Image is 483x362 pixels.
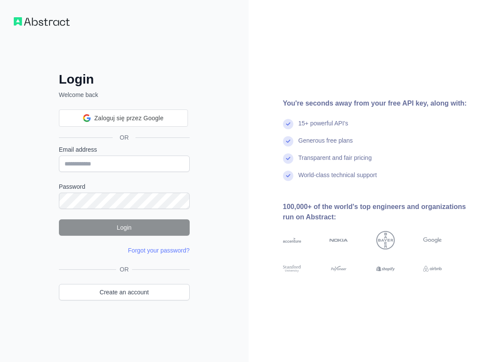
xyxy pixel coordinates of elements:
[329,231,348,250] img: nokia
[283,153,293,164] img: check mark
[298,171,377,188] div: World-class technical support
[376,264,395,273] img: shopify
[298,153,372,171] div: Transparent and fair pricing
[283,264,301,273] img: stanford university
[59,219,190,236] button: Login
[283,136,293,147] img: check mark
[59,72,190,87] h2: Login
[298,119,348,136] div: 15+ powerful API's
[298,136,353,153] div: Generous free plans
[113,133,135,142] span: OR
[376,231,395,250] img: bayer
[283,98,470,109] div: You're seconds away from your free API key, along with:
[59,284,190,300] a: Create an account
[14,17,70,26] img: Workflow
[94,114,163,123] span: Zaloguj się przez Google
[59,90,190,99] p: Welcome back
[283,171,293,181] img: check mark
[283,231,301,250] img: accenture
[283,119,293,129] img: check mark
[59,182,190,191] label: Password
[423,231,442,250] img: google
[423,264,442,273] img: airbnb
[283,202,470,222] div: 100,000+ of the world's top engineers and organizations run on Abstract:
[59,109,188,127] div: Zaloguj się przez Google
[116,265,132,274] span: OR
[329,264,348,273] img: payoneer
[59,145,190,154] label: Email address
[128,247,190,254] a: Forgot your password?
